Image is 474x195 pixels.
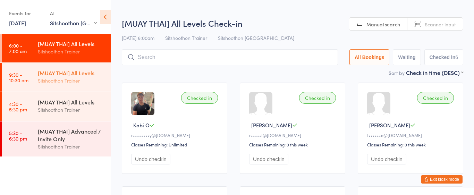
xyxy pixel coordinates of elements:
[421,175,463,184] button: Exit kiosk mode
[249,132,338,138] div: r•••••f@[DOMAIN_NAME]
[424,49,464,65] button: Checked in6
[349,49,390,65] button: All Bookings
[38,69,105,77] div: [MUAY THAI] All Levels
[299,92,336,104] div: Checked in
[131,132,220,138] div: r••••••••y@[DOMAIN_NAME]
[455,54,458,60] div: 6
[38,106,105,114] div: Sitshoothon Trainer
[251,121,292,129] span: [PERSON_NAME]
[38,77,105,85] div: Sitshoothon Trainer
[50,19,97,27] div: Sitshoothon [GEOGRAPHIC_DATA]
[9,43,27,54] time: 6:00 - 7:00 am
[393,49,421,65] button: Waiting
[425,21,456,28] span: Scanner input
[406,69,463,76] div: Check in time (DESC)
[9,8,43,19] div: Events for
[367,142,456,147] div: Classes Remaining: 0 this week
[389,69,405,76] label: Sort by
[2,92,111,121] a: 4:30 -5:30 pm[MUAY THAI] All LevelsSitshoothon Trainer
[38,40,105,48] div: [MUAY THAI] All Levels
[2,63,111,92] a: 9:30 -10:30 am[MUAY THAI] All LevelsSitshoothon Trainer
[369,121,410,129] span: [PERSON_NAME]
[131,154,170,164] button: Undo checkin
[9,72,28,83] time: 9:30 - 10:30 am
[366,21,400,28] span: Manual search
[249,142,338,147] div: Classes Remaining: 0 this week
[218,34,294,41] span: Sitshoothon [GEOGRAPHIC_DATA]
[38,48,105,56] div: Sitshoothon Trainer
[2,34,111,62] a: 6:00 -7:00 am[MUAY THAI] All LevelsSitshoothon Trainer
[367,154,406,164] button: Undo checkin
[131,92,154,115] img: image1734127236.png
[122,17,463,29] h2: [MUAY THAI] All Levels Check-in
[9,130,27,141] time: 5:30 - 6:30 pm
[249,154,288,164] button: Undo checkin
[367,132,456,138] div: t••••••o@[DOMAIN_NAME]
[38,127,105,143] div: [MUAY THAI] Advanced / Invite Only
[9,19,26,27] a: [DATE]
[38,143,105,151] div: Sitshoothon Trainer
[38,98,105,106] div: [MUAY THAI] All Levels
[122,49,338,65] input: Search
[9,101,27,112] time: 4:30 - 5:30 pm
[181,92,218,104] div: Checked in
[417,92,454,104] div: Checked in
[131,142,220,147] div: Classes Remaining: Unlimited
[2,121,111,156] a: 5:30 -6:30 pm[MUAY THAI] Advanced / Invite OnlySitshoothon Trainer
[50,8,97,19] div: At
[165,34,207,41] span: Sitshoothon Trainer
[122,34,154,41] span: [DATE] 6:00am
[133,121,150,129] span: Kobi O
